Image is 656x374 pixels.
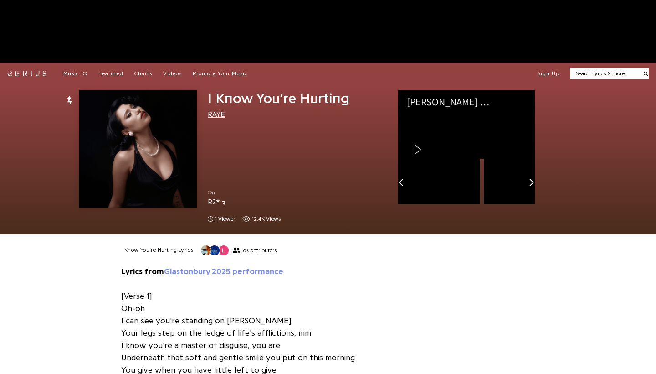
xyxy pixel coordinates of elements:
a: Featured [98,70,123,78]
span: Videos [163,71,182,76]
button: 6 Contributors [200,245,276,256]
span: 1 viewer [208,215,235,223]
span: 6 Contributors [243,247,277,254]
span: On [208,189,384,197]
span: Music IQ [63,71,87,76]
button: Sign Up [538,70,559,78]
b: Lyrics from [121,267,283,275]
span: I Know You’re Hurting [208,91,349,106]
span: 12,433 views [242,215,281,223]
a: RAYE [208,111,225,118]
a: Glastonbury 2025 performance [164,267,283,275]
span: Charts [134,71,152,76]
span: 1 viewer [215,215,235,223]
div: [PERSON_NAME] 'Backup Plan' Lyrics & Meaning | Genius Verified [407,97,498,107]
span: 12.4K views [252,215,281,223]
span: Featured [98,71,123,76]
h2: I Know You’re Hurting Lyrics [121,247,193,254]
a: Videos [163,70,182,78]
img: Cover art for I Know You’re Hurting by RAYE [79,90,197,208]
span: Promote Your Music [193,71,248,76]
a: Promote Your Music [193,70,248,78]
a: Charts [134,70,152,78]
input: Search lyrics & more [570,70,638,78]
a: Music IQ [63,70,87,78]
